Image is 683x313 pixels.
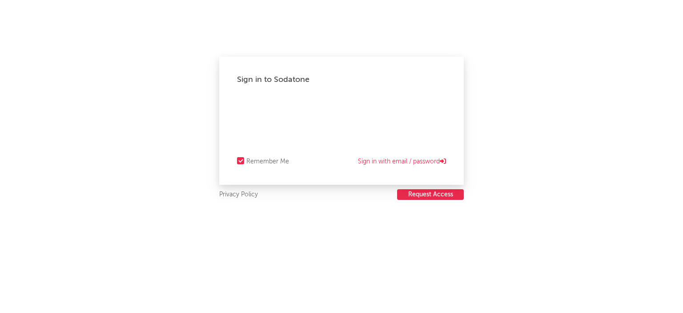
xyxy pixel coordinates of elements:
button: Request Access [397,189,464,200]
div: Sign in to Sodatone [237,74,446,85]
a: Sign in with email / password [358,156,446,167]
div: Remember Me [246,156,289,167]
a: Privacy Policy [219,189,258,200]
